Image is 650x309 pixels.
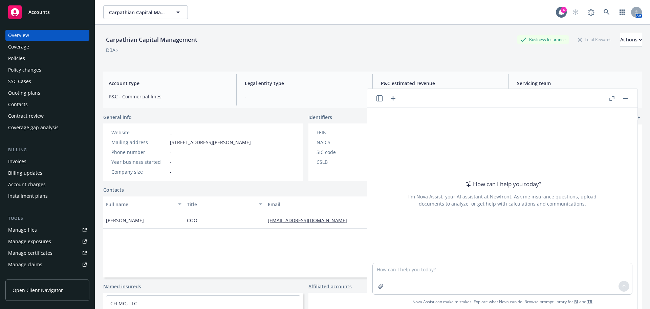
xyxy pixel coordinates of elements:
div: Installment plans [8,191,48,201]
a: Contract review [5,111,89,121]
div: FEIN [317,129,372,136]
div: Phone number [111,149,167,156]
div: Website [111,129,167,136]
div: CSLB [317,158,372,166]
span: P&C - Commercial lines [109,93,228,100]
div: Policies [8,53,25,64]
a: Contacts [103,186,124,193]
div: Manage claims [8,259,42,270]
a: Switch app [615,5,629,19]
div: Manage exposures [8,236,51,247]
a: Named insureds [103,283,141,290]
div: Manage BORs [8,271,40,282]
button: Full name [103,196,184,212]
div: NAICS [317,139,372,146]
span: Servicing team [517,80,636,87]
div: Full name [106,201,174,208]
a: Account charges [5,179,89,190]
div: Total Rewards [575,35,615,44]
span: Open Client Navigator [13,287,63,294]
a: Affiliated accounts [308,283,352,290]
a: - [170,129,172,136]
div: Coverage [8,41,29,52]
div: Mailing address [111,139,167,146]
span: General info [103,114,132,121]
div: DBA: - [106,46,118,54]
div: Company size [111,168,167,175]
span: Legal entity type [245,80,364,87]
a: Contacts [5,99,89,110]
button: Email [265,196,400,212]
a: add [634,114,642,122]
div: 4 [561,7,567,13]
a: Policy changes [5,64,89,75]
span: [PERSON_NAME] [106,217,144,224]
div: Contacts [8,99,28,110]
a: Search [600,5,613,19]
a: CFI MO, LLC [110,300,137,307]
div: Policy changes [8,64,41,75]
div: Manage certificates [8,248,52,258]
a: Coverage gap analysis [5,122,89,133]
button: Actions [620,33,642,46]
span: [STREET_ADDRESS][PERSON_NAME] [170,139,251,146]
a: Accounts [5,3,89,22]
div: Year business started [111,158,167,166]
span: Carpathian Capital Management [109,9,168,16]
span: Identifiers [308,114,332,121]
div: Business Insurance [517,35,569,44]
div: Coverage gap analysis [8,122,59,133]
div: Tools [5,215,89,222]
a: Billing updates [5,168,89,178]
div: Contract review [8,111,44,121]
a: Installment plans [5,191,89,201]
a: Policies [5,53,89,64]
a: Manage exposures [5,236,89,247]
div: SIC code [317,149,372,156]
div: SSC Cases [8,76,31,87]
button: Carpathian Capital Management [103,5,188,19]
button: Title [184,196,265,212]
a: Manage claims [5,259,89,270]
span: - [245,93,364,100]
div: Account charges [8,179,46,190]
span: - [170,149,172,156]
div: Quoting plans [8,88,40,98]
div: Manage files [8,225,37,235]
a: BI [574,299,578,305]
a: Manage certificates [5,248,89,258]
a: Report a Bug [584,5,598,19]
span: COO [187,217,197,224]
span: Accounts [28,9,50,15]
div: Overview [8,30,29,41]
a: Start snowing [569,5,582,19]
div: Billing [5,147,89,153]
div: Invoices [8,156,26,167]
div: I'm Nova Assist, your AI assistant at Newfront. Ask me insurance questions, upload documents to a... [407,193,598,207]
a: [EMAIL_ADDRESS][DOMAIN_NAME] [268,217,352,224]
div: Carpathian Capital Management [103,35,200,44]
a: SSC Cases [5,76,89,87]
a: Invoices [5,156,89,167]
span: P&C estimated revenue [381,80,500,87]
a: Overview [5,30,89,41]
div: How can I help you today? [463,180,541,189]
span: - [170,158,172,166]
a: Manage files [5,225,89,235]
div: Title [187,201,255,208]
div: Billing updates [8,168,42,178]
a: TR [587,299,592,305]
span: Nova Assist can make mistakes. Explore what Nova can do: Browse prompt library for and [370,295,635,309]
span: Account type [109,80,228,87]
div: Email [268,201,390,208]
a: Manage BORs [5,271,89,282]
span: - [170,168,172,175]
a: Coverage [5,41,89,52]
a: Quoting plans [5,88,89,98]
